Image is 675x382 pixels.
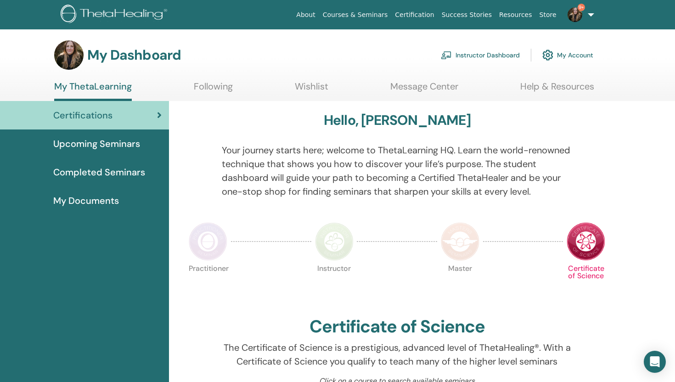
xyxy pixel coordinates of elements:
[53,165,145,179] span: Completed Seminars
[319,6,392,23] a: Courses & Seminars
[567,222,605,261] img: Certificate of Science
[324,112,471,129] h3: Hello, [PERSON_NAME]
[54,81,132,101] a: My ThetaLearning
[390,81,458,99] a: Message Center
[315,222,354,261] img: Instructor
[295,81,328,99] a: Wishlist
[441,222,479,261] img: Master
[542,47,553,63] img: cog.svg
[315,265,354,303] p: Instructor
[441,51,452,59] img: chalkboard-teacher.svg
[542,45,593,65] a: My Account
[54,40,84,70] img: default.jpg
[567,265,605,303] p: Certificate of Science
[53,137,140,151] span: Upcoming Seminars
[53,194,119,208] span: My Documents
[441,45,520,65] a: Instructor Dashboard
[292,6,319,23] a: About
[222,341,573,368] p: The Certificate of Science is a prestigious, advanced level of ThetaHealing®. With a Certificate ...
[189,222,227,261] img: Practitioner
[309,316,485,337] h2: Certificate of Science
[520,81,594,99] a: Help & Resources
[391,6,438,23] a: Certification
[222,143,573,198] p: Your journey starts here; welcome to ThetaLearning HQ. Learn the world-renowned technique that sh...
[644,351,666,373] div: Open Intercom Messenger
[536,6,560,23] a: Store
[189,265,227,303] p: Practitioner
[438,6,495,23] a: Success Stories
[441,265,479,303] p: Master
[61,5,170,25] img: logo.png
[568,7,582,22] img: default.jpg
[578,4,585,11] span: 9+
[194,81,233,99] a: Following
[87,47,181,63] h3: My Dashboard
[495,6,536,23] a: Resources
[53,108,112,122] span: Certifications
